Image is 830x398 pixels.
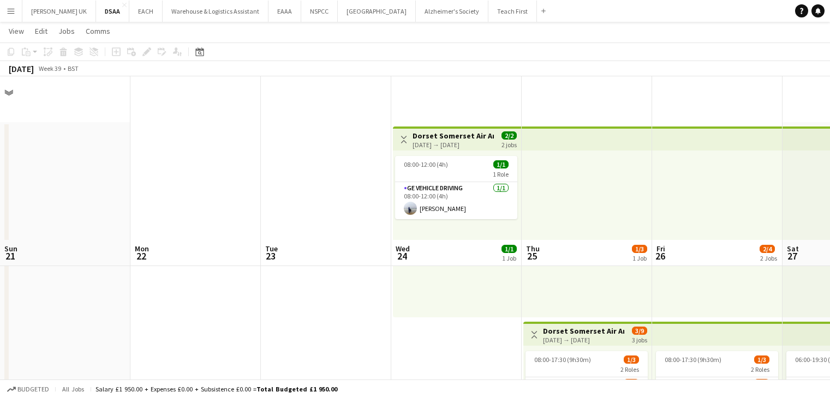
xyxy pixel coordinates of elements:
button: EACH [129,1,163,22]
a: Jobs [54,24,79,38]
div: 2 Jobs [760,254,777,262]
span: All jobs [60,385,86,393]
span: Sat [787,244,799,254]
span: 1/1 [493,160,509,168]
h3: Dorset Somerset Air Ambulance [413,131,494,141]
app-job-card: 08:00-12:00 (4h)1/11 RoleGE Vehicle Driving1/108:00-12:00 (4h)[PERSON_NAME] [395,156,517,219]
span: Budgeted [17,385,49,393]
span: 1/3 [754,355,769,364]
span: View [9,26,24,36]
div: Salary £1 950.00 + Expenses £0.00 + Subsistence £0.00 = [95,385,337,393]
span: 26 [655,250,665,262]
app-card-role: GE Vehicle Driving1/108:00-12:00 (4h)[PERSON_NAME] [395,182,517,219]
span: 08:00-12:00 (4h) [404,160,448,168]
span: 21 [3,250,17,262]
span: Sun [4,244,17,254]
div: [DATE] [9,63,34,74]
span: 23 [264,250,278,262]
span: 24 [394,250,410,262]
span: Wed [396,244,410,254]
a: View [4,24,28,38]
button: Alzheimer's Society [416,1,488,22]
div: BST [68,64,79,73]
button: EAAA [268,1,301,22]
span: Thu [526,244,540,254]
a: Edit [31,24,52,38]
span: 27 [785,250,799,262]
a: Comms [81,24,115,38]
span: 1/3 [632,245,647,253]
span: 3/9 [632,327,647,335]
div: 2 jobs [501,140,517,149]
span: 1 Role [493,170,509,178]
span: Week 39 [36,64,63,73]
span: 22 [133,250,149,262]
span: Total Budgeted £1 950.00 [256,385,337,393]
span: 08:00-17:30 (9h30m) [534,355,591,364]
button: [PERSON_NAME] UK [22,1,96,22]
button: Budgeted [5,383,51,395]
div: 1 Job [502,254,516,262]
button: NSPCC [301,1,338,22]
span: Fri [656,244,665,254]
span: 25 [524,250,540,262]
div: [DATE] → [DATE] [413,141,494,149]
div: 1 Job [632,254,647,262]
span: Edit [35,26,47,36]
button: Warehouse & Logistics Assistant [163,1,268,22]
h3: Dorset Somerset Air Ambulance [543,326,624,336]
span: 2/4 [760,245,775,253]
span: 08:00-17:30 (9h30m) [665,355,721,364]
button: DSAA [96,1,129,22]
span: 2 Roles [751,365,769,373]
div: 3 jobs [632,335,647,344]
span: 2 Roles [620,365,639,373]
span: Comms [86,26,110,36]
span: Mon [135,244,149,254]
span: Tue [265,244,278,254]
span: Jobs [58,26,75,36]
button: Teach First [488,1,537,22]
span: 1/1 [501,245,517,253]
span: 1/3 [624,355,639,364]
div: [DATE] → [DATE] [543,336,624,344]
button: [GEOGRAPHIC_DATA] [338,1,416,22]
span: 2/2 [501,131,517,140]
